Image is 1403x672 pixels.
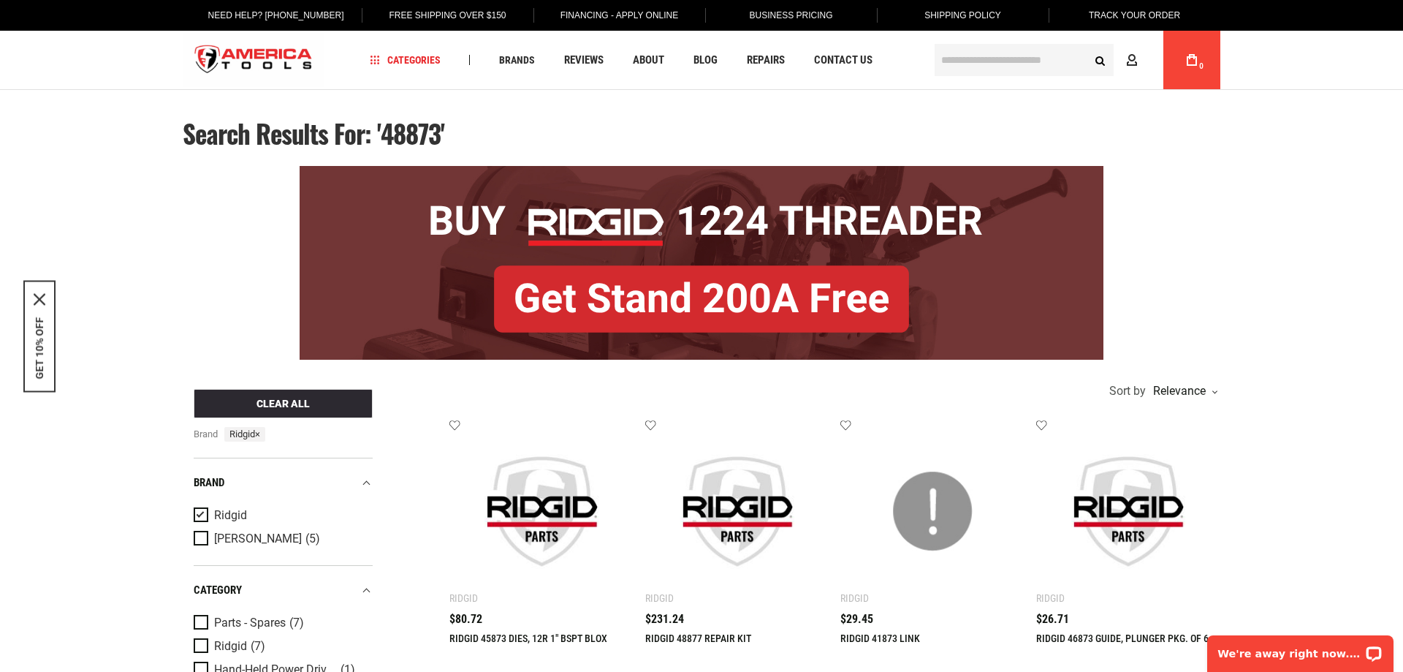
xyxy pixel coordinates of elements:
[449,614,482,625] span: $80.72
[740,50,791,70] a: Repairs
[34,293,45,305] svg: close icon
[1036,633,1209,644] a: RIDGID 46873 GUIDE, PLUNGER PKG. OF 6
[194,615,369,631] a: Parts - Spares (7)
[214,616,286,630] span: Parts - Spares
[464,434,620,589] img: RIDGID 45873 DIES, 12R 1
[1036,614,1069,625] span: $26.71
[645,633,751,644] a: RIDGID 48877 REPAIR KIT
[840,633,920,644] a: RIDGID 41873 LINK
[558,50,610,70] a: Reviews
[214,509,247,522] span: Ridgid
[626,50,671,70] a: About
[183,33,324,88] img: America Tools
[194,473,373,493] div: Brand
[183,114,444,152] span: Search results for: '48873'
[1198,626,1403,672] iframe: LiveChat chat widget
[687,50,724,70] a: Blog
[807,50,879,70] a: Contact Us
[564,55,604,66] span: Reviews
[305,533,320,545] span: (5)
[300,166,1103,177] a: BOGO: Buy RIDGID® 1224 Threader, Get Stand 200A Free!
[645,614,684,625] span: $231.24
[493,50,541,70] a: Brands
[499,55,535,65] span: Brands
[183,33,324,88] a: store logo
[194,389,373,418] button: Clear All
[251,641,265,653] span: (7)
[1051,434,1206,589] img: RIDGID 46873 GUIDE, PLUNGER PKG. OF 6
[840,592,869,604] div: Ridgid
[924,10,1001,20] span: Shipping Policy
[214,532,302,545] span: [PERSON_NAME]
[1178,31,1206,89] a: 0
[645,592,674,604] div: Ridgid
[300,166,1103,360] img: BOGO: Buy RIDGID® 1224 Threader, Get Stand 200A Free!
[449,592,478,604] div: Ridgid
[34,317,45,379] button: GET 10% OFF
[1149,385,1217,397] div: Relevance
[1199,62,1204,70] span: 0
[814,55,872,66] span: Contact Us
[194,427,219,442] span: Brand
[840,614,873,625] span: $29.45
[855,434,1011,589] img: RIDGID 41873 LINK
[194,638,369,654] a: Ridgid (7)
[660,434,815,589] img: RIDGID 48877 REPAIR KIT
[194,507,369,524] a: Ridgid
[255,429,260,439] span: ×
[747,55,785,66] span: Repairs
[214,640,247,653] span: Ridgid
[370,55,441,65] span: Categories
[289,617,304,630] span: (7)
[449,633,607,644] a: RIDGID 45873 DIES, 12R 1" BSPT BLOX
[34,293,45,305] button: Close
[194,581,373,600] div: category
[633,55,664,66] span: About
[1109,385,1146,397] span: Sort by
[364,50,447,70] a: Categories
[224,427,265,442] span: Ridgid
[194,531,369,547] a: [PERSON_NAME] (5)
[1036,592,1065,604] div: Ridgid
[1086,46,1114,74] button: Search
[693,55,718,66] span: Blog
